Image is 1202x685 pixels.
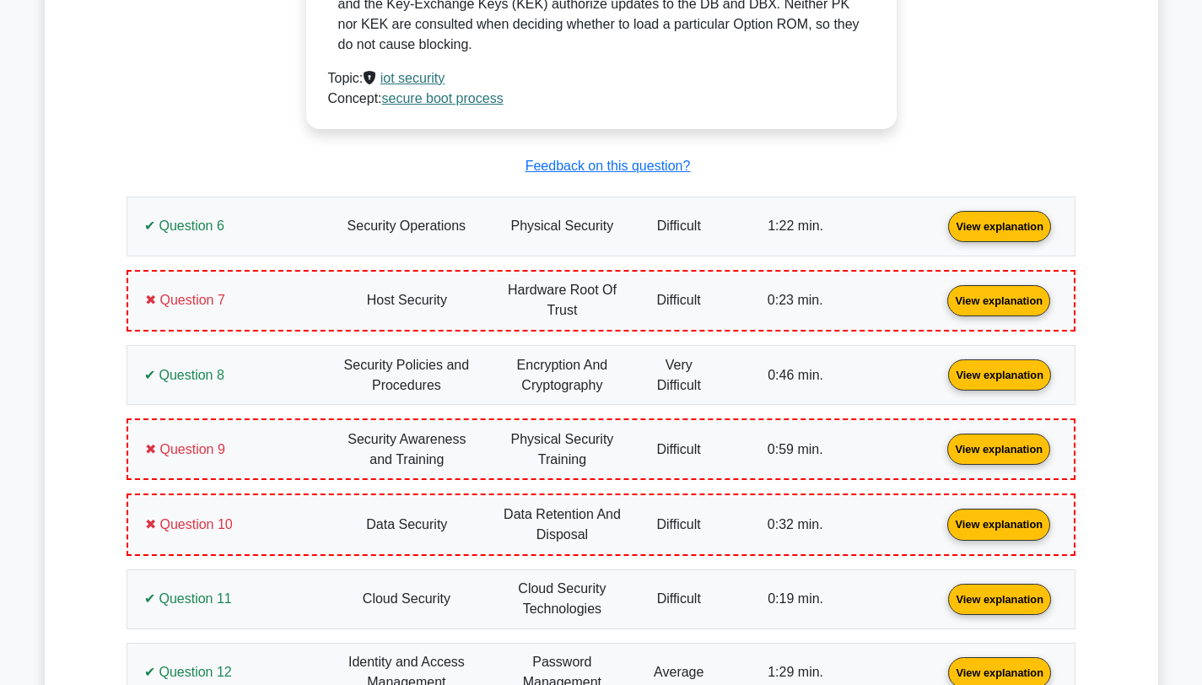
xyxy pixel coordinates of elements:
[328,89,875,109] div: Concept:
[380,71,445,85] a: iot security
[941,218,1058,232] a: View explanation
[328,68,875,89] div: Topic:
[941,591,1058,605] a: View explanation
[941,293,1057,307] a: View explanation
[941,367,1058,381] a: View explanation
[941,441,1057,456] a: View explanation
[941,516,1057,531] a: View explanation
[526,159,691,173] a: Feedback on this question?
[941,665,1058,679] a: View explanation
[382,91,504,105] a: secure boot process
